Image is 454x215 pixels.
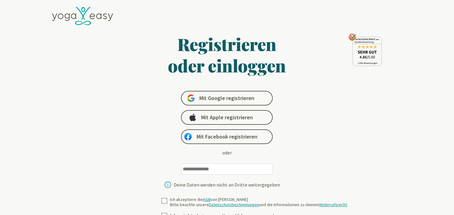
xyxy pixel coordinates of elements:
div: Ich akzeptiere die von [PERSON_NAME] Bitte beachte unsere und die Informationen zu deinem . [170,197,348,208]
div: oder [222,149,232,156]
a: AGB [203,197,211,202]
a: Widerrufsrecht [319,202,347,207]
h1: Registrieren oder einloggen [109,33,345,76]
span: Mit Facebook registrieren [197,133,257,140]
span: Mit Apple registrieren [201,114,253,121]
div: Deine Daten werden nicht an Dritte weitergegeben [174,182,280,187]
a: Mit Apple registrieren [181,110,273,125]
a: Mit Facebook registrieren [181,129,273,144]
a: Datenschutzbestimmungen [209,202,259,207]
a: Mit Google registrieren [181,91,273,106]
span: Mit Google registrieren [199,95,254,102]
img: ausgezeichnet_seal.png [349,33,382,66]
